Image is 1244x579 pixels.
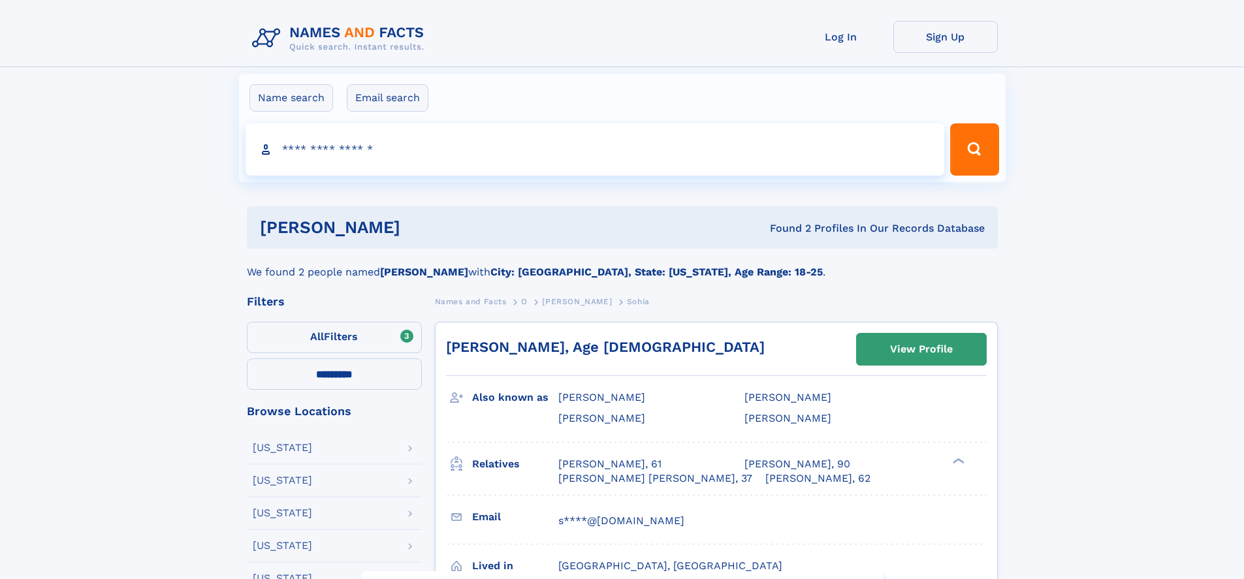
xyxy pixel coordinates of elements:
[542,293,612,309] a: [PERSON_NAME]
[253,443,312,453] div: [US_STATE]
[247,405,422,417] div: Browse Locations
[472,386,558,409] h3: Also known as
[253,475,312,486] div: [US_STATE]
[521,297,528,306] span: O
[627,297,650,306] span: Sohia
[472,555,558,577] h3: Lived in
[249,84,333,112] label: Name search
[435,293,507,309] a: Names and Facts
[789,21,893,53] a: Log In
[857,334,986,365] a: View Profile
[247,322,422,353] label: Filters
[253,540,312,551] div: [US_STATE]
[380,266,468,278] b: [PERSON_NAME]
[585,221,985,236] div: Found 2 Profiles In Our Records Database
[347,84,428,112] label: Email search
[949,456,965,465] div: ❯
[558,391,645,403] span: [PERSON_NAME]
[765,471,870,486] a: [PERSON_NAME], 62
[558,457,662,471] a: [PERSON_NAME], 61
[253,508,312,518] div: [US_STATE]
[446,339,765,355] a: [PERSON_NAME], Age [DEMOGRAPHIC_DATA]
[558,412,645,424] span: [PERSON_NAME]
[558,471,752,486] a: [PERSON_NAME] [PERSON_NAME], 37
[542,297,612,306] span: [PERSON_NAME]
[890,334,953,364] div: View Profile
[246,123,945,176] input: search input
[893,21,998,53] a: Sign Up
[247,21,435,56] img: Logo Names and Facts
[247,296,422,307] div: Filters
[310,330,324,343] span: All
[521,293,528,309] a: O
[744,391,831,403] span: [PERSON_NAME]
[472,506,558,528] h3: Email
[472,453,558,475] h3: Relatives
[950,123,998,176] button: Search Button
[247,249,998,280] div: We found 2 people named with .
[558,559,782,572] span: [GEOGRAPHIC_DATA], [GEOGRAPHIC_DATA]
[744,457,850,471] a: [PERSON_NAME], 90
[490,266,823,278] b: City: [GEOGRAPHIC_DATA], State: [US_STATE], Age Range: 18-25
[260,219,585,236] h1: [PERSON_NAME]
[744,412,831,424] span: [PERSON_NAME]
